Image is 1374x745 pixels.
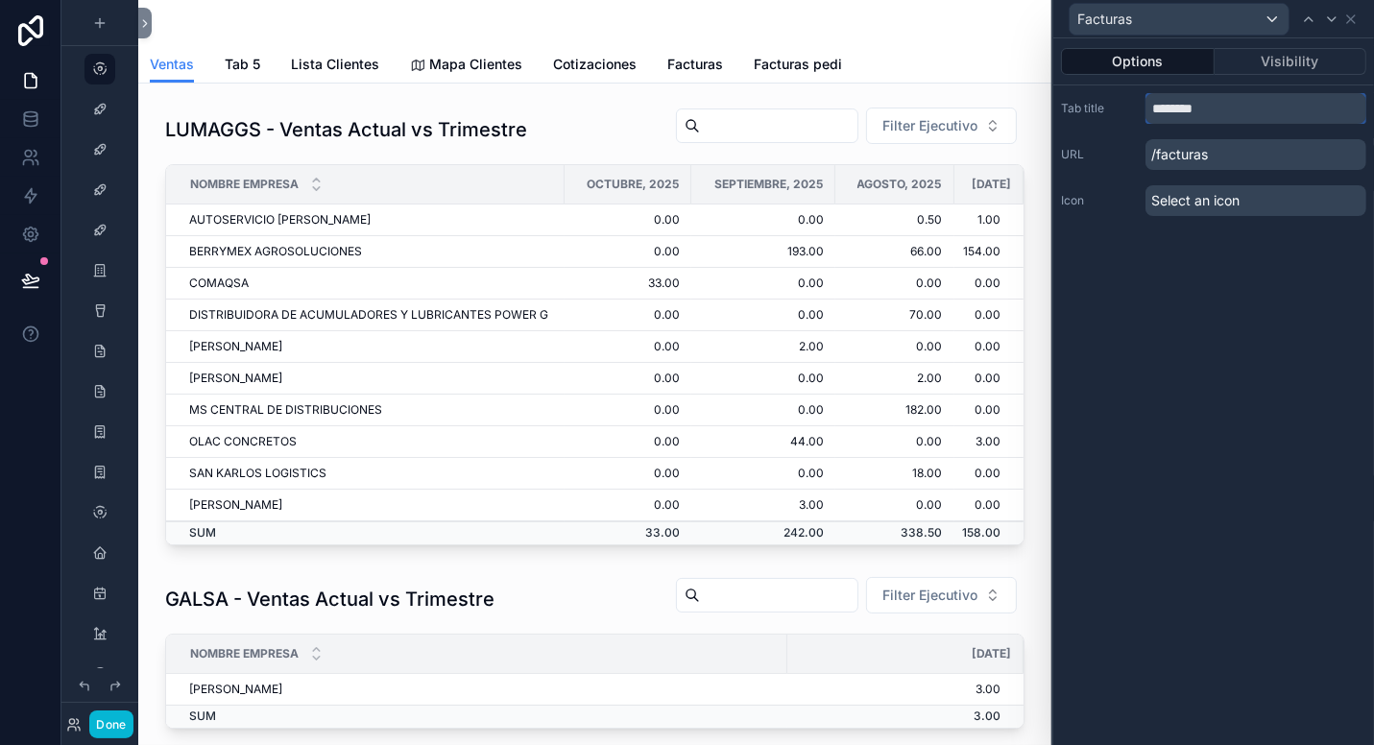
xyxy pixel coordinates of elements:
[89,710,133,738] button: Done
[190,646,299,661] span: Nombre Empresa
[667,47,723,85] a: Facturas
[1215,48,1367,75] button: Visibility
[1151,191,1240,210] span: Select an icon
[1145,139,1366,170] p: /facturas
[429,55,522,74] span: Mapa Clientes
[972,177,1011,192] span: [DATE]
[553,55,637,74] span: Cotizaciones
[667,55,723,74] span: Facturas
[857,177,942,192] span: agosto, 2025
[1061,193,1138,208] label: Icon
[166,705,787,728] td: SUM
[714,177,823,192] span: septiembre, 2025
[1069,3,1290,36] button: Facturas
[587,177,679,192] span: octubre, 2025
[835,521,953,544] td: 338.50
[954,521,1024,544] td: 158.00
[150,55,194,74] span: Ventas
[1061,48,1215,75] button: Options
[190,177,299,192] span: Nombre Empresa
[691,521,835,544] td: 242.00
[565,521,691,544] td: 33.00
[1077,10,1132,29] span: Facturas
[754,55,842,74] span: Facturas pedi
[166,521,565,544] td: SUM
[972,646,1011,661] span: [DATE]
[150,47,194,84] a: Ventas
[225,55,260,74] span: Tab 5
[1061,147,1138,162] label: URL
[291,47,379,85] a: Lista Clientes
[410,47,522,85] a: Mapa Clientes
[553,47,637,85] a: Cotizaciones
[225,47,260,85] a: Tab 5
[291,55,379,74] span: Lista Clientes
[754,47,842,85] a: Facturas pedi
[1061,101,1138,116] label: Tab title
[787,705,1024,728] td: 3.00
